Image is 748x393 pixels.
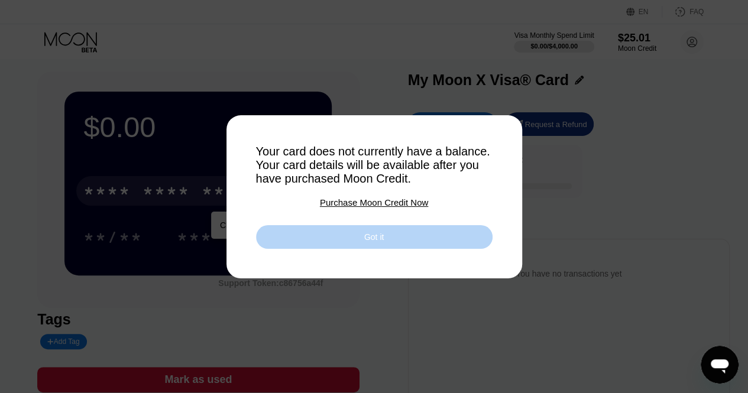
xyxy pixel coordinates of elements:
[256,225,493,249] div: Got it
[701,346,739,384] iframe: Button to launch messaging window
[256,145,493,186] div: Your card does not currently have a balance. Your card details will be available after you have p...
[364,232,384,242] div: Got it
[320,197,428,207] div: Purchase Moon Credit Now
